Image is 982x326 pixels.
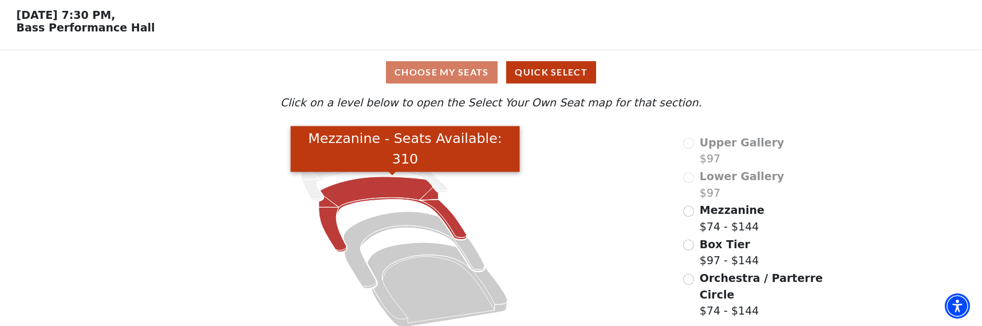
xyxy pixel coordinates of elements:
label: $97 [700,168,784,201]
label: $97 [700,134,784,167]
span: Lower Gallery [700,170,784,182]
p: Click on a level below to open the Select Your Own Seat map for that section. [131,94,851,111]
input: Box Tier$97 - $144 [683,240,694,251]
div: Mezzanine - Seats Available: 310 [291,126,520,172]
label: $97 - $144 [700,236,759,269]
span: Box Tier [700,238,750,251]
label: $74 - $144 [700,202,764,234]
span: Mezzanine [700,204,764,216]
label: $74 - $144 [700,270,825,319]
button: Quick Select [506,61,596,84]
input: Orchestra / Parterre Circle$74 - $144 [683,274,694,285]
div: Accessibility Menu [945,293,970,319]
span: Upper Gallery [700,136,784,149]
input: Mezzanine$74 - $144 [683,206,694,217]
span: Orchestra / Parterre Circle [700,272,823,301]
